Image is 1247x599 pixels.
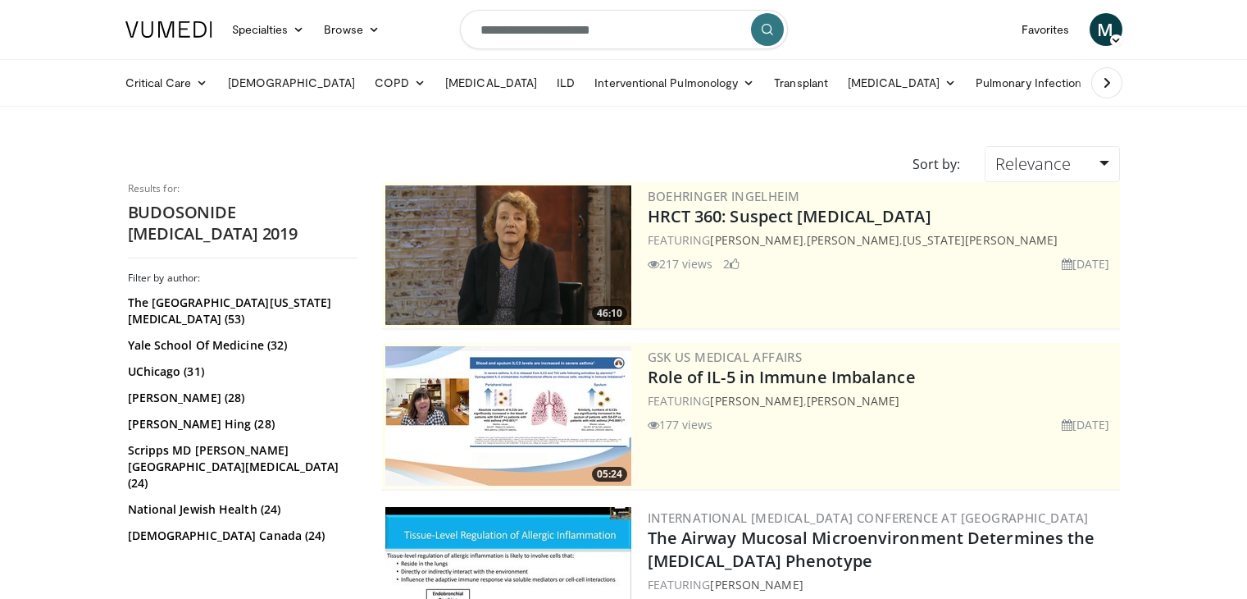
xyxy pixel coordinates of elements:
p: Results for: [128,182,357,195]
a: GSK US Medical Affairs [648,349,803,365]
img: 8340d56b-4f12-40ce-8f6a-f3da72802623.png.300x170_q85_crop-smart_upscale.png [385,185,631,325]
a: [DEMOGRAPHIC_DATA] Canada (24) [128,528,353,544]
a: HRCT 360: Suspect [MEDICAL_DATA] [648,205,931,227]
div: FEATURING [648,576,1117,593]
a: Specialties [222,13,315,46]
a: Transplant [764,66,838,99]
a: [MEDICAL_DATA] [838,66,966,99]
h3: Filter by author: [128,272,357,285]
a: International [MEDICAL_DATA] Conference at [GEOGRAPHIC_DATA] [648,510,1089,526]
li: 2 [723,255,740,272]
a: [US_STATE][PERSON_NAME] [903,232,1058,248]
a: ILD [547,66,585,99]
a: [PERSON_NAME] Hing (28) [128,416,353,432]
a: Interventional Pulmonology [585,66,764,99]
a: Browse [314,13,389,46]
a: [PERSON_NAME] [807,232,899,248]
a: [PERSON_NAME] [710,577,803,592]
span: Relevance [995,153,1071,175]
li: [DATE] [1062,416,1110,433]
a: Pulmonary Infection [966,66,1108,99]
a: The [GEOGRAPHIC_DATA][US_STATE][MEDICAL_DATA] (53) [128,295,353,327]
input: Search topics, interventions [460,10,788,49]
a: [MEDICAL_DATA] [435,66,547,99]
h2: BUDOSONIDE [MEDICAL_DATA] 2019 [128,202,357,245]
div: Sort by: [900,146,972,182]
div: FEATURING , , [648,231,1117,249]
a: Critical Care [116,66,218,99]
li: 217 views [648,255,713,272]
a: Favorites [1012,13,1080,46]
span: 05:24 [592,467,627,482]
a: The Airway Mucosal Microenvironment Determines the [MEDICAL_DATA] Phenotype [648,527,1095,572]
a: UChicago (31) [128,364,353,380]
a: Role of IL-5 in Immune Imbalance [648,366,916,388]
a: [PERSON_NAME] [807,393,899,409]
a: [PERSON_NAME] [710,393,803,409]
a: M [1090,13,1122,46]
img: VuMedi Logo [125,21,212,38]
span: 46:10 [592,306,627,321]
a: National Jewish Health (24) [128,501,353,518]
a: Boehringer Ingelheim [648,188,800,204]
a: Yale School Of Medicine (32) [128,337,353,354]
a: Scripps MD [PERSON_NAME][GEOGRAPHIC_DATA][MEDICAL_DATA] (24) [128,442,353,492]
a: [DEMOGRAPHIC_DATA] [218,66,365,99]
img: f8c419a3-5bbb-4c4e-b48e-16c2b0d0fb3f.png.300x170_q85_crop-smart_upscale.jpg [385,346,631,486]
a: [PERSON_NAME] (28) [128,390,353,406]
a: 46:10 [385,185,631,325]
a: 05:24 [385,346,631,486]
a: [PERSON_NAME] [710,232,803,248]
li: [DATE] [1062,255,1110,272]
a: COPD [365,66,435,99]
li: 177 views [648,416,713,433]
a: Relevance [985,146,1119,182]
div: FEATURING , [648,392,1117,409]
